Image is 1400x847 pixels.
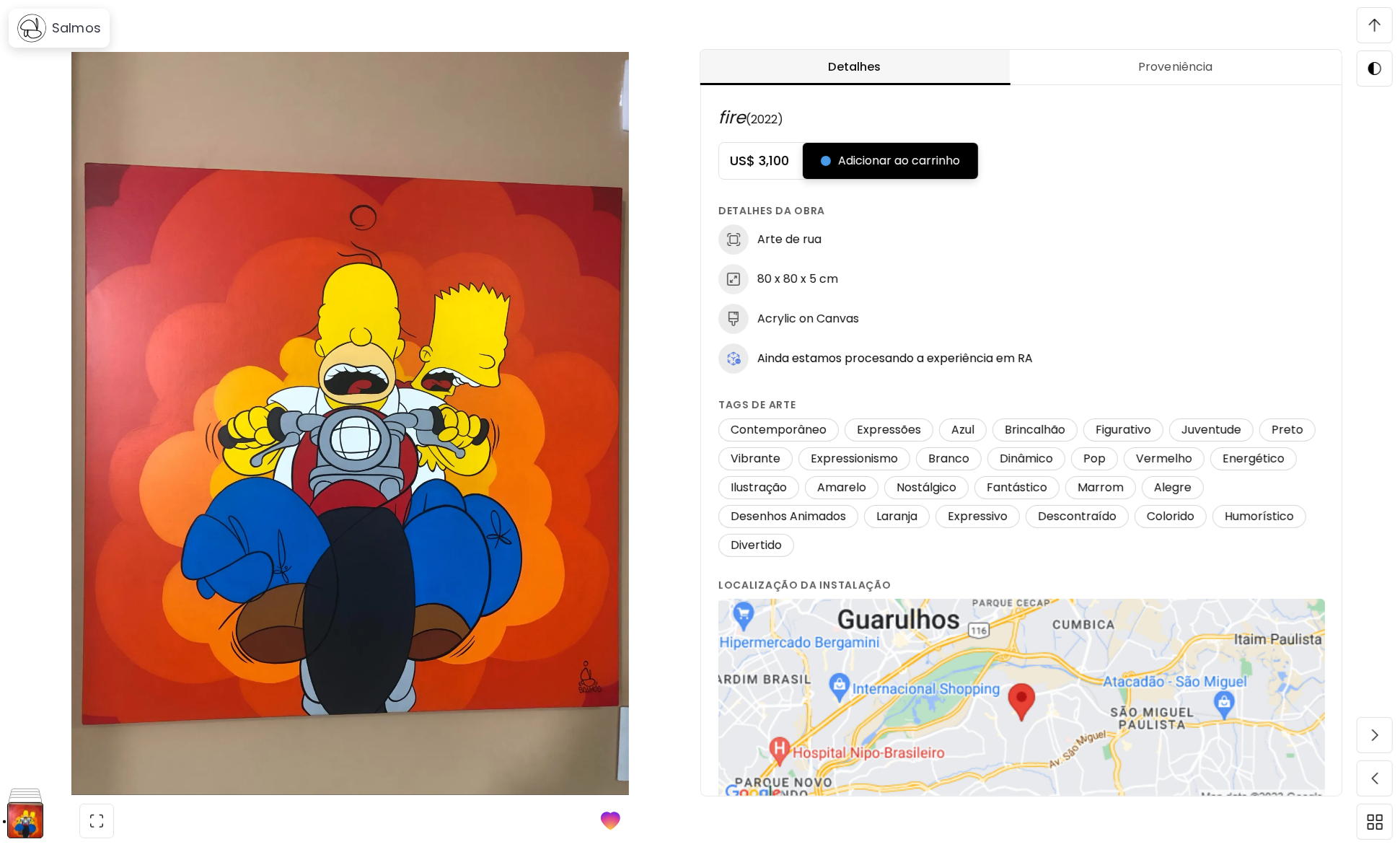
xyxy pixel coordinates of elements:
span: Desenhos Animados [722,509,855,525]
img: dimensions [718,264,749,294]
span: Nostálgico [888,480,965,496]
span: Amarelo [809,480,875,496]
h6: Arte de rua [757,232,822,247]
span: Vibrante [722,451,789,467]
span: Brincalhão [996,422,1074,438]
span: Contemporâneo [722,422,835,438]
span: Divertido [722,537,791,553]
h6: Localização da instalação [718,577,1325,593]
span: Energético [1214,451,1293,467]
img: discipline [718,224,749,255]
span: Ainda estamos procesando a experiência em RA [757,351,1033,367]
span: Ilustração [722,480,796,496]
h6: 80 x 80 x 5 cm [757,271,838,287]
span: Fantástico [978,480,1056,496]
span: Marrom [1069,480,1132,496]
span: fire [718,105,746,129]
span: Laranja [868,509,926,525]
button: Adicionar ao carrinho [803,143,978,179]
span: Preto [1263,422,1312,438]
span: Dinâmico [991,451,1062,467]
span: Detalhes [709,58,1001,76]
span: Expressões [848,422,930,438]
h6: Detalhes da obra [718,203,1325,219]
span: Vermelho [1127,451,1201,467]
h6: Acrylic on Canvas [757,311,859,327]
span: Juventude [1173,422,1250,438]
button: favorites [592,802,630,841]
span: (2022) [746,111,783,128]
span: Adicionar ao carrinho [821,152,960,170]
h6: Salmos [52,19,101,37]
img: icon [718,343,749,374]
h5: US$ 3,100 [719,152,803,170]
span: Figurativo [1087,422,1160,438]
h6: Tags de arte [718,397,1325,413]
img: medium [718,304,749,334]
span: Descontraído [1029,509,1125,525]
img: favorites [601,810,621,832]
span: Alegre [1145,480,1200,496]
span: Humorístico [1216,509,1303,525]
span: Pop [1075,451,1114,467]
span: Colorido [1138,509,1203,525]
img: Map [718,599,1325,805]
span: Expressivo [939,509,1016,525]
span: Branco [920,451,978,467]
span: Proveniência [1018,58,1333,76]
span: Expressionismo [802,451,907,467]
span: Azul [943,422,983,438]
